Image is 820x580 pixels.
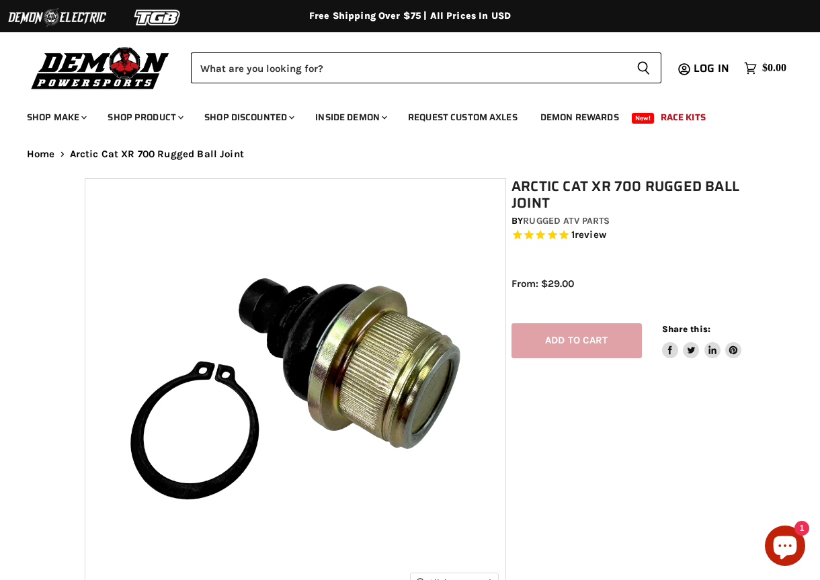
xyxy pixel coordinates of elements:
a: $0.00 [737,58,793,78]
h1: Arctic Cat XR 700 Rugged Ball Joint [511,178,741,212]
inbox-online-store-chat: Shopify online store chat [761,526,809,569]
a: Rugged ATV Parts [523,215,610,226]
a: Race Kits [651,103,716,131]
span: review [575,229,606,241]
span: Arctic Cat XR 700 Rugged Ball Joint [70,149,244,160]
aside: Share this: [662,323,742,359]
a: Inside Demon [305,103,395,131]
a: Home [27,149,55,160]
span: Share this: [662,324,710,334]
a: Demon Rewards [530,103,629,131]
img: Demon Powersports [27,44,174,91]
img: TGB Logo 2 [108,5,208,30]
span: Log in [694,60,729,77]
ul: Main menu [17,98,783,131]
a: Request Custom Axles [398,103,528,131]
a: Log in [688,63,737,75]
span: $0.00 [762,62,786,75]
img: Demon Electric Logo 2 [7,5,108,30]
span: Rated 5.0 out of 5 stars 1 reviews [511,229,741,243]
form: Product [191,52,661,83]
a: Shop Product [97,103,192,131]
input: Search [191,52,626,83]
button: Search [626,52,661,83]
a: Shop Discounted [194,103,302,131]
a: Shop Make [17,103,95,131]
span: New! [632,113,655,124]
span: 1 reviews [571,229,606,241]
div: by [511,214,741,229]
span: From: $29.00 [511,278,574,290]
